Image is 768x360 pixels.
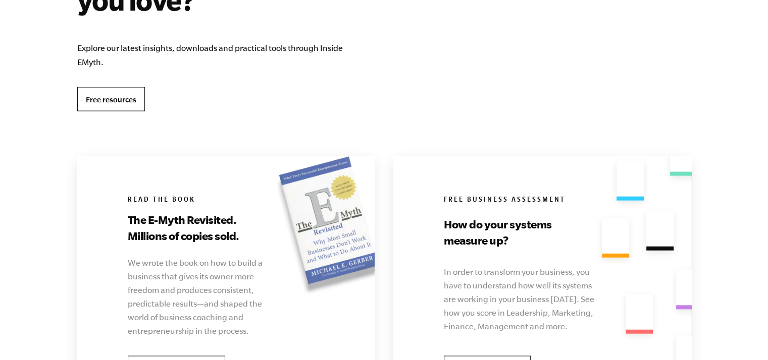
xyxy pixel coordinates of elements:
[128,256,264,337] p: We wrote the book on how to build a business that gives its owner more freedom and produces consi...
[128,195,318,205] h6: Read the book
[77,41,368,69] p: Explore our latest insights, downloads and practical tools through Inside EMyth.
[444,195,634,205] h6: Free Business Assessment
[444,216,584,248] h3: How do your systems measure up?
[718,312,768,360] iframe: Chat Widget
[444,265,598,333] p: In order to transform your business, you have to understand how well its systems are working in y...
[128,211,268,244] h3: The E-Myth Revisited. Millions of copies sold.
[77,87,145,111] a: Free resources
